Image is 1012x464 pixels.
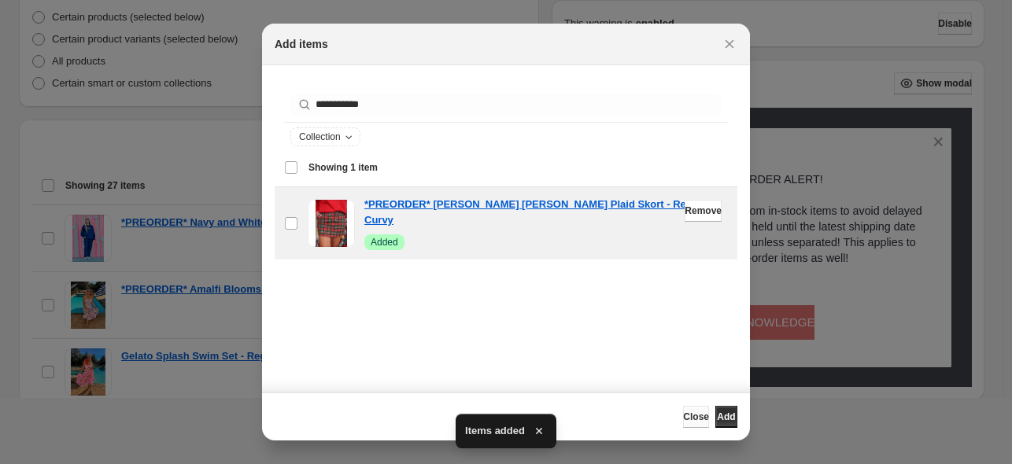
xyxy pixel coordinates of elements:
[685,200,722,222] button: Remove
[715,406,737,428] button: Add
[717,411,735,423] span: Add
[291,128,360,145] button: Collection
[299,131,341,143] span: Collection
[465,423,525,439] span: Items added
[718,33,741,55] button: Close
[683,411,709,423] span: Close
[371,236,398,249] span: Added
[685,204,722,217] span: Remove
[364,197,728,228] a: *PREORDER* [PERSON_NAME] [PERSON_NAME] Plaid Skort - Reg & Curvy
[683,406,709,428] button: Close
[308,161,378,174] span: Showing 1 item
[275,36,328,52] h2: Add items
